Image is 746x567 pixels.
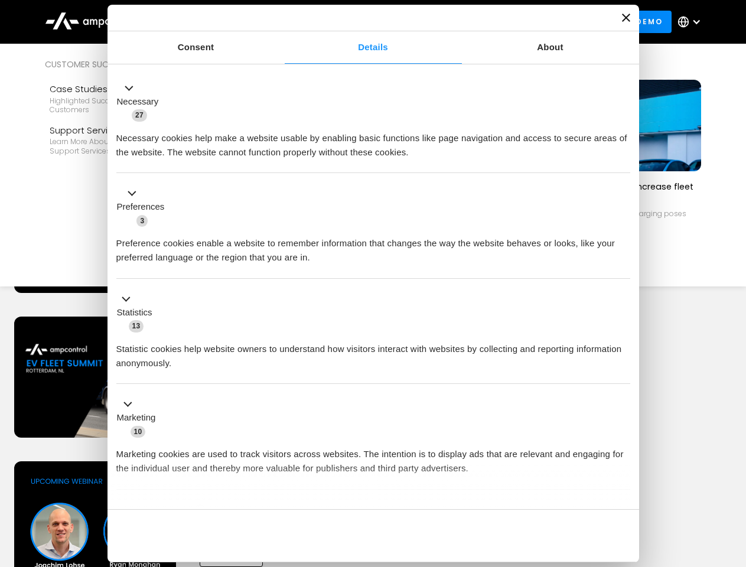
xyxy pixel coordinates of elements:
[117,411,156,425] label: Marketing
[50,137,187,155] div: Learn more about Ampcontrol’s support services
[117,306,152,320] label: Statistics
[107,31,285,64] a: Consent
[462,31,639,64] a: About
[50,96,187,115] div: Highlighted success stories From Our Customers
[117,95,159,109] label: Necessary
[116,397,163,439] button: Marketing (10)
[45,119,191,161] a: Support ServicesLearn more about Ampcontrol’s support services
[622,14,630,22] button: Close banner
[117,200,165,214] label: Preferences
[460,519,630,553] button: Okay
[45,78,191,119] a: Case StudiesHighlighted success stories From Our Customers
[132,109,147,121] span: 27
[116,333,630,370] div: Statistic cookies help website owners to understand how visitors interact with websites by collec...
[116,81,166,122] button: Necessary (27)
[116,438,630,475] div: Marketing cookies are used to track visitors across websites. The intention is to display ads tha...
[129,320,144,332] span: 13
[45,58,191,71] div: Customer success
[116,227,630,265] div: Preference cookies enable a website to remember information that changes the way the website beha...
[50,124,187,137] div: Support Services
[116,122,630,159] div: Necessary cookies help make a website usable by enabling basic functions like page navigation and...
[136,215,148,227] span: 3
[116,187,172,228] button: Preferences (3)
[116,292,159,333] button: Statistics (13)
[131,426,146,438] span: 10
[50,83,187,96] div: Case Studies
[285,31,462,64] a: Details
[116,503,213,517] button: Unclassified (2)
[195,504,206,516] span: 2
